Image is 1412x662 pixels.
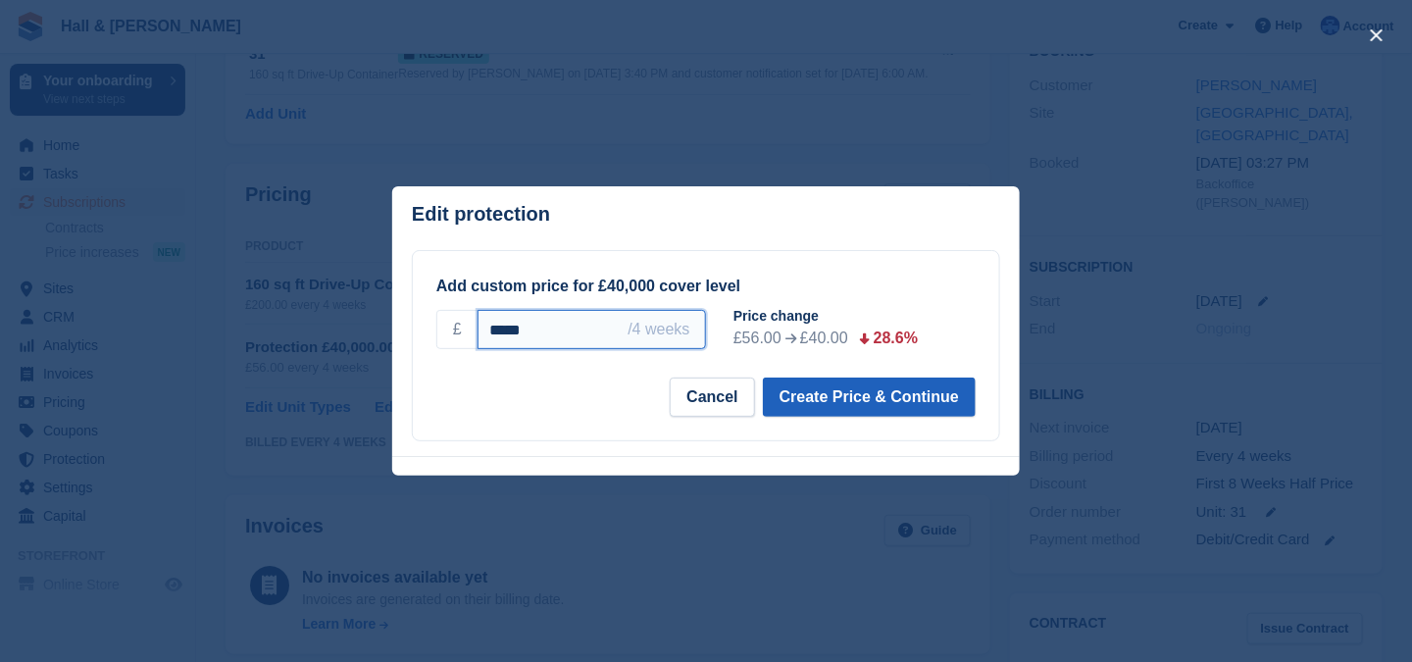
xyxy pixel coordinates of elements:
[800,327,848,350] div: £40.00
[763,378,976,417] button: Create Price & Continue
[412,203,550,226] p: Edit protection
[1361,20,1392,51] button: close
[733,327,782,350] div: £56.00
[670,378,754,417] button: Cancel
[874,327,918,350] div: 28.6%
[436,275,976,298] div: Add custom price for £40,000 cover level
[733,306,991,327] div: Price change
